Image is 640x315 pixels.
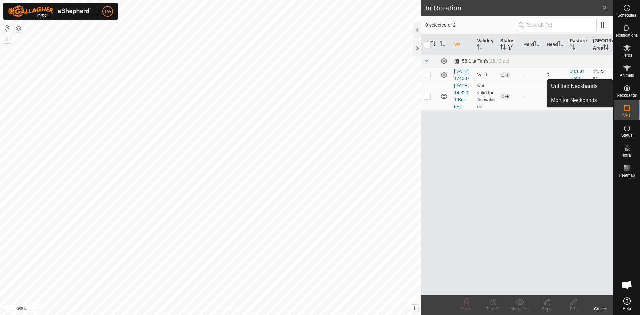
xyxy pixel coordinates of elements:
p-sorticon: Activate to sort [440,42,445,47]
span: OFF [500,72,510,78]
a: Contact Us [217,306,237,312]
a: 58.1 at Tim's [570,69,584,81]
div: - [523,93,541,100]
p-sorticon: Activate to sort [558,42,563,47]
span: 0 selected of 2 [425,22,516,29]
span: VPs [623,113,630,117]
p-sorticon: Activate to sort [500,45,506,51]
span: Animals [620,73,634,77]
span: (16.43 ac) [488,58,509,64]
td: Valid [474,68,497,82]
td: Not valid for Activations [474,82,497,110]
button: + [3,35,11,43]
span: Infra [623,153,631,157]
a: [DATE] 174007 [454,69,470,81]
button: Reset Map [3,24,11,32]
a: Unfitted Neckbands [547,80,613,93]
a: Monitor Neckbands [547,94,613,107]
div: Copy [533,306,560,312]
button: – [3,44,11,52]
td: 0 [544,82,567,110]
span: Help [623,307,631,311]
div: Create [587,306,613,312]
a: [DATE] 14:32:21 Bull test [454,83,470,109]
span: 2 [603,3,607,13]
div: 58.1 at Tim's [454,58,509,64]
span: Unfitted Neckbands [551,82,598,90]
div: Show/Hide [507,306,533,312]
th: VP [451,35,474,55]
p-sorticon: Activate to sort [431,42,436,47]
button: i [411,305,418,312]
button: Map Layers [15,24,23,32]
span: Heatmap [619,173,635,177]
a: Help [614,295,640,313]
span: TW [104,8,111,15]
div: Turn Off [480,306,507,312]
div: - [523,71,541,78]
span: i [414,305,415,311]
span: OFF [500,94,510,99]
span: Monitor Neckbands [551,96,597,104]
div: Open chat [617,275,637,295]
h2: In Rotation [425,4,603,12]
input: Search (S) [516,18,597,32]
span: Schedules [617,13,636,17]
span: Status [621,133,632,137]
p-sorticon: Activate to sort [570,45,575,51]
th: Head [544,35,567,55]
span: Herds [621,53,632,57]
span: Delete [461,307,473,311]
th: [GEOGRAPHIC_DATA] Area [590,35,613,55]
th: Status [498,35,521,55]
td: 14.23 ac [590,68,613,82]
div: Edit [560,306,587,312]
span: Notifications [616,33,638,37]
th: Validity [474,35,497,55]
td: 0 [544,68,567,82]
th: Pasture [567,35,590,55]
p-sorticon: Activate to sort [477,45,482,51]
p-sorticon: Activate to sort [534,42,539,47]
img: Gallagher Logo [8,5,91,17]
th: Herd [521,35,544,55]
a: Privacy Policy [184,306,209,312]
p-sorticon: Activate to sort [603,45,609,51]
span: Neckbands [617,93,637,97]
